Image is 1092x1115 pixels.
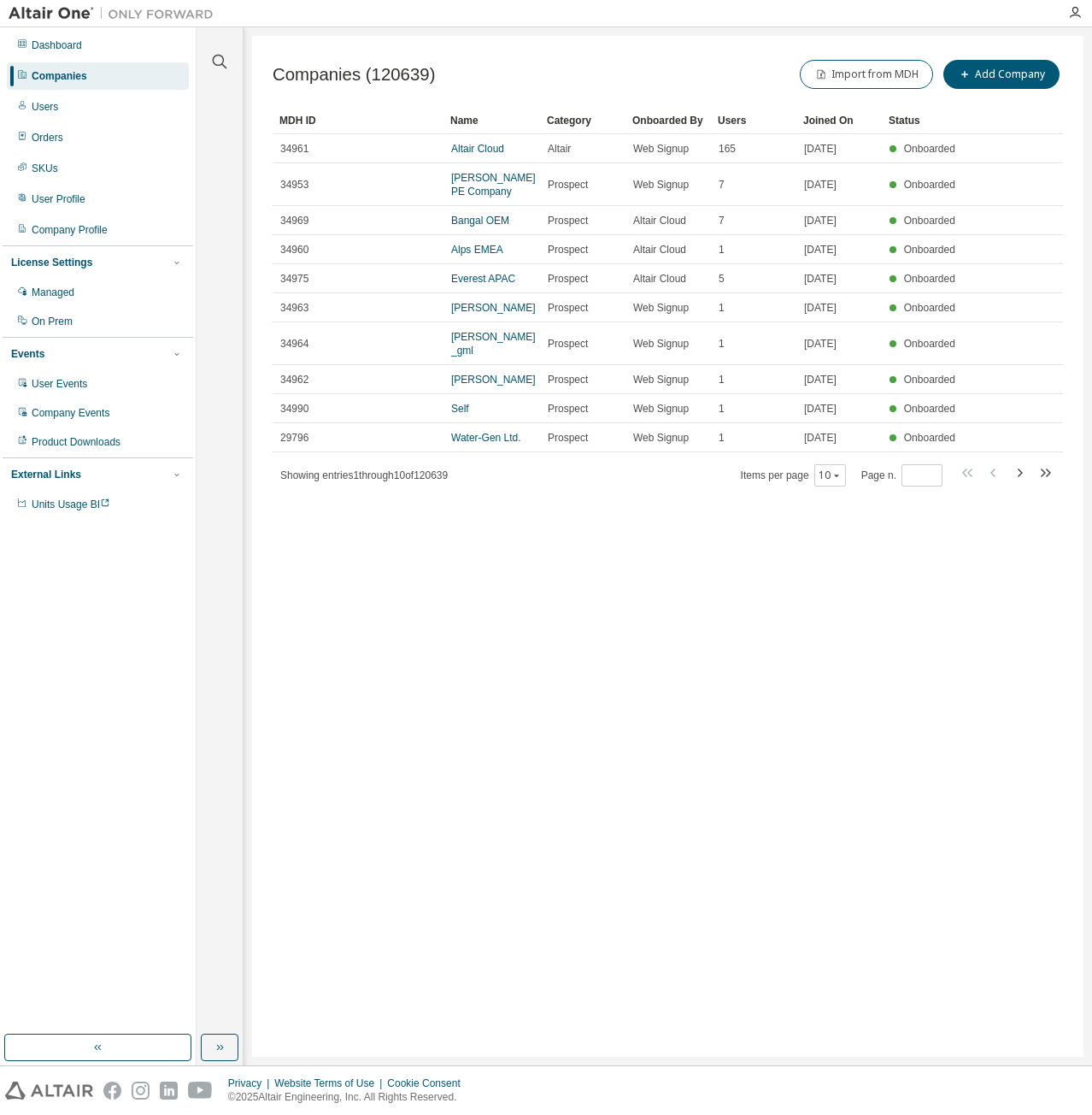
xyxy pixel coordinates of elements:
[280,337,308,351] span: 34964
[451,374,536,386] a: [PERSON_NAME]
[804,243,837,257] span: [DATE]
[861,464,942,487] span: Page n.
[228,1090,471,1105] p: © 2025 Altair Engineering, Inc. All Rights Reserved.
[633,142,689,156] span: Web Signup
[274,1077,387,1090] div: Website Terms of Use
[160,1082,178,1100] img: linkedin.svg
[32,406,109,420] div: Company Events
[548,301,588,315] span: Prospect
[633,431,689,445] span: Web Signup
[719,431,725,445] span: 1
[548,142,571,156] span: Altair
[228,1077,274,1090] div: Privacy
[273,65,435,85] span: Companies (120639)
[548,214,588,227] span: Prospect
[32,377,87,391] div: User Events
[280,178,308,192] span: 34953
[633,243,686,257] span: Altair Cloud
[633,272,686,286] span: Altair Cloud
[719,142,736,156] span: 165
[32,131,63,145] div: Orders
[280,301,308,315] span: 34963
[188,1082,213,1100] img: youtube.svg
[719,243,725,257] span: 1
[633,214,686,227] span: Altair Cloud
[548,337,588,351] span: Prospect
[904,179,955,191] span: Onboarded
[103,1082,121,1100] img: facebook.svg
[943,60,1060,89] button: Add Company
[9,5,222,22] img: Altair One
[719,373,725,386] span: 1
[719,301,725,315] span: 1
[548,431,588,445] span: Prospect
[904,215,955,227] span: Onboarded
[548,243,588,257] span: Prospect
[804,301,837,315] span: [DATE]
[32,315,73,328] div: On Prem
[804,373,837,386] span: [DATE]
[32,223,108,237] div: Company Profile
[904,273,955,285] span: Onboarded
[280,469,448,481] span: Showing entries 1 through 10 of 120639
[804,337,837,351] span: [DATE]
[280,431,308,445] span: 29796
[32,100,58,114] div: Users
[280,243,308,257] span: 34960
[633,373,689,386] span: Web Signup
[819,469,842,482] button: 10
[387,1077,470,1090] div: Cookie Consent
[904,403,955,415] span: Onboarded
[280,272,308,286] span: 34975
[633,301,689,315] span: Web Signup
[803,107,875,134] div: Joined On
[451,244,503,256] a: Alps EMEA
[11,347,44,361] div: Events
[32,286,74,299] div: Managed
[741,464,846,487] span: Items per page
[548,402,588,416] span: Prospect
[800,60,933,89] button: Import from MDH
[11,468,81,481] div: External Links
[904,143,955,155] span: Onboarded
[719,402,725,416] span: 1
[633,178,689,192] span: Web Signup
[633,337,689,351] span: Web Signup
[32,162,58,175] div: SKUs
[451,302,536,314] a: [PERSON_NAME]
[280,142,308,156] span: 34961
[132,1082,150,1100] img: instagram.svg
[904,338,955,350] span: Onboarded
[548,178,588,192] span: Prospect
[719,214,725,227] span: 7
[32,435,120,449] div: Product Downloads
[280,214,308,227] span: 34969
[804,402,837,416] span: [DATE]
[32,69,87,83] div: Companies
[719,178,725,192] span: 7
[451,172,536,198] a: [PERSON_NAME] PE Company
[904,302,955,314] span: Onboarded
[280,402,308,416] span: 34990
[719,272,725,286] span: 5
[804,142,837,156] span: [DATE]
[548,272,588,286] span: Prospect
[904,244,955,256] span: Onboarded
[32,38,82,52] div: Dashboard
[32,192,85,206] div: User Profile
[279,107,437,134] div: MDH ID
[889,107,960,134] div: Status
[451,331,536,357] a: [PERSON_NAME] _gml
[451,432,521,444] a: Water-Gen Ltd.
[904,432,955,444] span: Onboarded
[548,373,588,386] span: Prospect
[32,499,110,510] span: Units Usage BI
[451,143,504,155] a: Altair Cloud
[718,107,790,134] div: Users
[804,214,837,227] span: [DATE]
[804,178,837,192] span: [DATE]
[804,272,837,286] span: [DATE]
[451,403,469,415] a: Self
[5,1082,93,1100] img: altair_logo.svg
[633,402,689,416] span: Web Signup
